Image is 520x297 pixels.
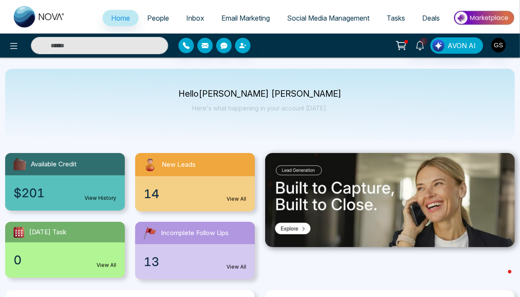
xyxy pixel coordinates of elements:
span: [DATE] Task [29,227,67,237]
span: 13 [144,253,159,271]
span: Tasks [387,14,405,22]
button: AVON AI [430,37,483,54]
span: $201 [14,184,45,202]
img: Lead Flow [432,40,444,52]
a: Incomplete Follow Ups13View All [130,222,260,279]
a: View All [227,263,246,271]
iframe: Intercom live chat [491,268,511,288]
span: 14 [144,185,159,203]
span: Deals [422,14,440,22]
span: Social Media Management [287,14,369,22]
span: Email Marketing [221,14,270,22]
span: 0 [14,251,21,269]
img: followUps.svg [142,225,157,241]
img: Nova CRM Logo [14,6,65,28]
span: New Leads [162,160,196,170]
span: People [147,14,169,22]
span: AVON AI [447,40,476,51]
p: Hello [PERSON_NAME] [PERSON_NAME] [178,90,342,98]
a: View History [85,194,116,202]
p: Here's what happening in your account [DATE]. [178,104,342,112]
a: Email Marketing [213,10,278,26]
img: . [265,153,515,247]
a: View All [227,195,246,203]
a: People [139,10,178,26]
a: Home [103,10,139,26]
img: todayTask.svg [12,225,26,239]
img: availableCredit.svg [12,156,27,172]
a: View All [97,261,116,269]
img: Market-place.gif [453,8,515,28]
span: Incomplete Follow Ups [161,228,229,238]
a: Social Media Management [278,10,378,26]
a: 5 [410,37,430,52]
img: User Avatar [491,38,506,52]
span: Home [111,14,130,22]
img: newLeads.svg [142,156,158,173]
span: 5 [420,37,428,45]
span: Inbox [186,14,204,22]
a: New Leads14View All [130,153,260,211]
a: Inbox [178,10,213,26]
a: Deals [414,10,448,26]
span: Available Credit [31,159,76,169]
a: Tasks [378,10,414,26]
